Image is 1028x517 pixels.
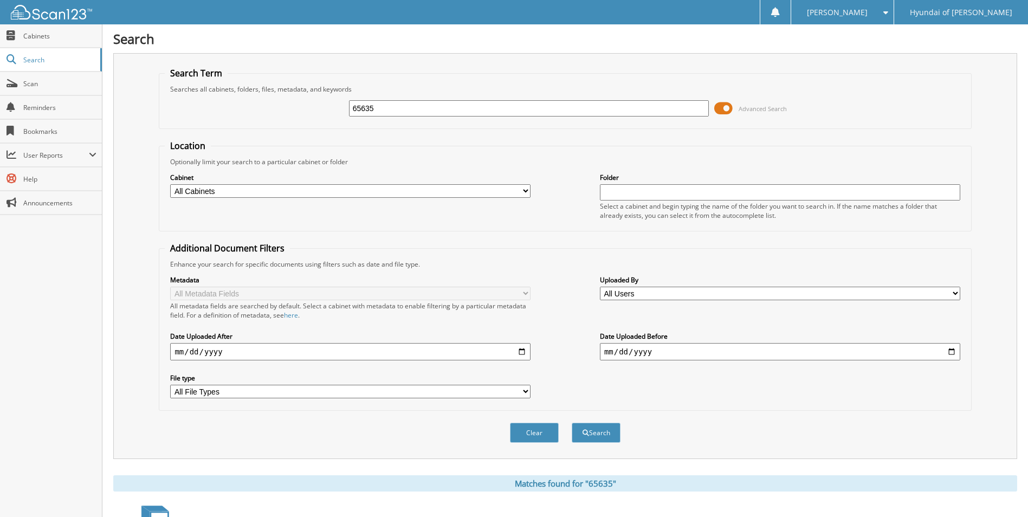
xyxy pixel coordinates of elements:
label: Date Uploaded Before [600,332,960,341]
button: Search [572,423,620,443]
a: here [284,311,298,320]
div: Enhance your search for specific documents using filters such as date and file type. [165,260,965,269]
span: Bookmarks [23,127,96,136]
div: All metadata fields are searched by default. Select a cabinet with metadata to enable filtering b... [170,301,531,320]
span: Cabinets [23,31,96,41]
label: Cabinet [170,173,531,182]
div: Optionally limit your search to a particular cabinet or folder [165,157,965,166]
div: Select a cabinet and begin typing the name of the folder you want to search in. If the name match... [600,202,960,220]
span: Advanced Search [739,105,787,113]
span: Search [23,55,95,64]
div: Matches found for "65635" [113,475,1017,492]
input: end [600,343,960,360]
span: Hyundai of [PERSON_NAME] [910,9,1012,16]
label: Metadata [170,275,531,285]
span: User Reports [23,151,89,160]
legend: Location [165,140,211,152]
input: start [170,343,531,360]
div: Searches all cabinets, folders, files, metadata, and keywords [165,85,965,94]
legend: Additional Document Filters [165,242,290,254]
span: Help [23,175,96,184]
span: Reminders [23,103,96,112]
img: scan123-logo-white.svg [11,5,92,20]
label: Date Uploaded After [170,332,531,341]
legend: Search Term [165,67,228,79]
button: Clear [510,423,559,443]
label: Folder [600,173,960,182]
span: Scan [23,79,96,88]
span: [PERSON_NAME] [807,9,868,16]
label: File type [170,373,531,383]
label: Uploaded By [600,275,960,285]
span: Announcements [23,198,96,208]
h1: Search [113,30,1017,48]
